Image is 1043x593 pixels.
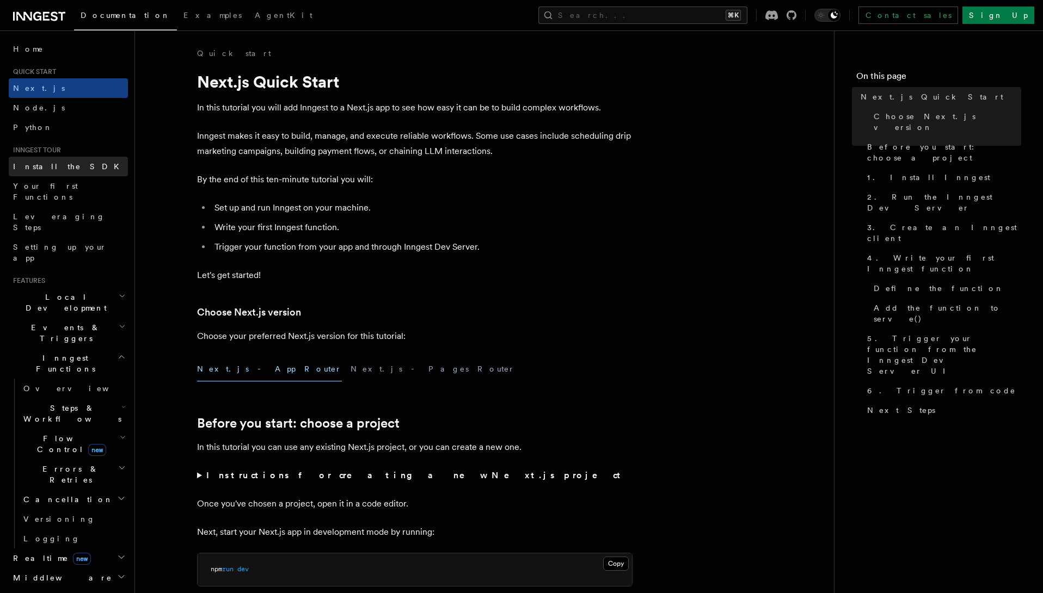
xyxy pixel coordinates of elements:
[856,87,1021,107] a: Next.js Quick Start
[13,162,126,171] span: Install the SDK
[19,433,120,455] span: Flow Control
[237,565,249,573] span: dev
[9,572,112,583] span: Middleware
[197,268,633,283] p: Let's get started!
[13,243,107,262] span: Setting up your app
[874,111,1021,133] span: Choose Next.js version
[9,292,119,313] span: Local Development
[874,302,1021,324] span: Add the function to serve()
[867,192,1021,213] span: 2. Run the Inngest Dev Server
[867,405,935,416] span: Next Steps
[19,494,113,505] span: Cancellation
[9,176,128,207] a: Your first Functions
[19,464,118,485] span: Errors & Retries
[9,379,128,548] div: Inngest Functions
[867,333,1021,376] span: 5. Trigger your function from the Inngest Dev Server UI
[9,98,128,118] a: Node.js
[197,305,301,320] a: Choose Next.js version
[197,524,633,540] p: Next, start your Next.js app in development mode by running:
[13,212,105,232] span: Leveraging Steps
[197,128,633,159] p: Inngest makes it easy to build, manage, and execute reliable workflows. Some use cases include sc...
[211,239,633,255] li: Trigger your function from your app and through Inngest Dev Server.
[867,141,1021,163] span: Before you start: choose a project
[177,3,248,29] a: Examples
[869,279,1021,298] a: Define the function
[863,400,1021,420] a: Next Steps
[9,287,128,318] button: Local Development
[9,322,119,344] span: Events & Triggers
[863,137,1021,168] a: Before you start: choose a project
[197,329,633,344] p: Choose your preferred Next.js version for this tutorial:
[73,553,91,565] span: new
[863,329,1021,381] a: 5. Trigger your function from the Inngest Dev Server UI
[874,283,1004,294] span: Define the function
[19,379,128,398] a: Overview
[13,182,78,201] span: Your first Functions
[23,534,80,543] span: Logging
[19,403,121,424] span: Steps & Workflows
[867,222,1021,244] span: 3. Create an Inngest client
[197,416,400,431] a: Before you start: choose a project
[869,298,1021,329] a: Add the function to serve()
[9,318,128,348] button: Events & Triggers
[962,7,1034,24] a: Sign Up
[858,7,958,24] a: Contact sales
[9,348,128,379] button: Inngest Functions
[867,385,1016,396] span: 6. Trigger from code
[863,218,1021,248] a: 3. Create an Inngest client
[13,123,53,132] span: Python
[814,9,840,22] button: Toggle dark mode
[603,557,629,571] button: Copy
[9,67,56,76] span: Quick start
[9,207,128,237] a: Leveraging Steps
[9,237,128,268] a: Setting up your app
[9,353,118,374] span: Inngest Functions
[19,490,128,509] button: Cancellation
[9,118,128,137] a: Python
[9,276,45,285] span: Features
[13,84,65,92] span: Next.js
[726,10,741,21] kbd: ⌘K
[9,39,128,59] a: Home
[197,48,271,59] a: Quick start
[197,357,342,381] button: Next.js - App Router
[856,70,1021,87] h4: On this page
[19,509,128,529] a: Versioning
[19,529,128,548] a: Logging
[863,168,1021,187] a: 1. Install Inngest
[351,357,515,381] button: Next.js - Pages Router
[538,7,747,24] button: Search...⌘K
[863,187,1021,218] a: 2. Run the Inngest Dev Server
[23,515,95,523] span: Versioning
[9,568,128,588] button: Middleware
[13,44,44,54] span: Home
[197,72,633,91] h1: Next.js Quick Start
[9,157,128,176] a: Install the SDK
[9,553,91,564] span: Realtime
[197,172,633,187] p: By the end of this ten-minute tutorial you will:
[197,468,633,483] summary: Instructions for creating a new Next.js project
[211,565,222,573] span: npm
[867,252,1021,274] span: 4. Write your first Inngest function
[88,444,106,456] span: new
[9,146,61,155] span: Inngest tour
[19,459,128,490] button: Errors & Retries
[867,172,990,183] span: 1. Install Inngest
[861,91,1003,102] span: Next.js Quick Start
[222,565,234,573] span: run
[206,470,625,480] strong: Instructions for creating a new Next.js project
[9,78,128,98] a: Next.js
[9,548,128,568] button: Realtimenew
[183,11,242,20] span: Examples
[869,107,1021,137] a: Choose Next.js version
[19,398,128,429] button: Steps & Workflows
[19,429,128,459] button: Flow Controlnew
[863,381,1021,400] a: 6. Trigger from code
[23,384,136,393] span: Overview
[13,103,65,112] span: Node.js
[197,440,633,455] p: In this tutorial you can use any existing Next.js project, or you can create a new one.
[74,3,177,30] a: Documentation
[211,200,633,215] li: Set up and run Inngest on your machine.
[248,3,319,29] a: AgentKit
[211,220,633,235] li: Write your first Inngest function.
